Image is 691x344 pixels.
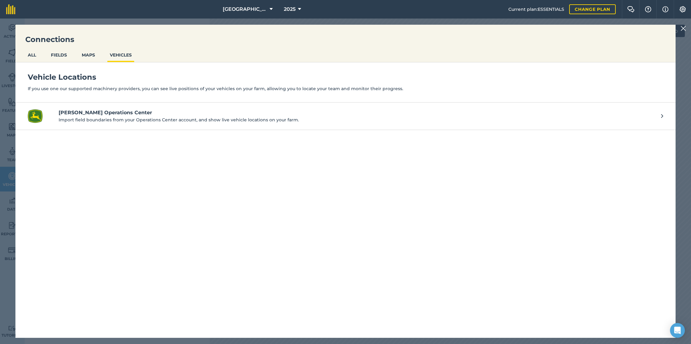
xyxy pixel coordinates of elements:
[28,72,663,82] h4: Vehicle Locations
[79,49,97,61] button: MAPS
[508,6,564,13] span: Current plan : ESSENTIALS
[15,35,676,44] h3: Connections
[28,85,663,92] p: If you use one our supported machinery providers, you can see live positions of your vehicles on ...
[681,25,686,32] img: svg+xml;base64,PHN2ZyB4bWxucz0iaHR0cDovL3d3dy53My5vcmcvMjAwMC9zdmciIHdpZHRoPSIyMiIgaGVpZ2h0PSIzMC...
[662,6,668,13] img: svg+xml;base64,PHN2ZyB4bWxucz0iaHR0cDovL3d3dy53My5vcmcvMjAwMC9zdmciIHdpZHRoPSIxNyIgaGVpZ2h0PSIxNy...
[670,323,685,338] div: Open Intercom Messenger
[223,6,267,13] span: [GEOGRAPHIC_DATA]
[284,6,296,13] span: 2025
[59,116,655,123] p: Import field boundaries from your Operations Center account, and show live vehicle locations on y...
[107,49,134,61] button: VEHICLES
[644,6,652,12] img: A question mark icon
[6,4,15,14] img: fieldmargin Logo
[48,49,69,61] button: FIELDS
[28,109,43,124] img: John Deere Operations Center logo
[569,4,616,14] a: Change plan
[15,103,676,130] a: John Deere Operations Center logo[PERSON_NAME] Operations CenterImport field boundaries from your...
[627,6,635,12] img: Two speech bubbles overlapping with the left bubble in the forefront
[25,49,39,61] button: ALL
[59,109,655,116] h4: [PERSON_NAME] Operations Center
[679,6,686,12] img: A cog icon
